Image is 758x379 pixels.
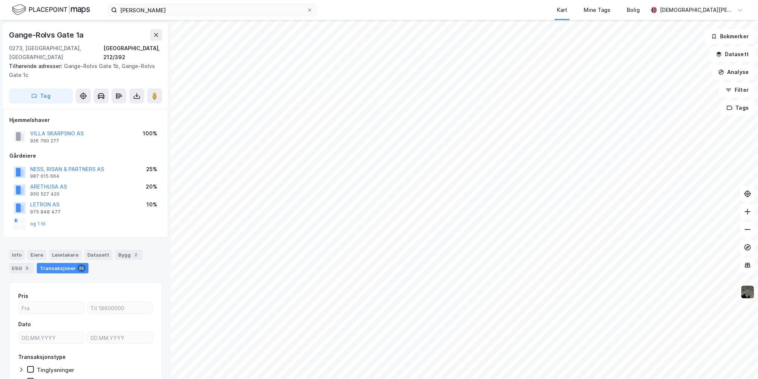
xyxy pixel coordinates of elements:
[23,264,31,272] div: 3
[19,332,84,343] input: DD.MM.YYYY
[49,250,81,260] div: Leietakere
[9,263,34,273] div: ESG
[557,6,567,15] div: Kart
[9,62,156,80] div: Gange-Rolvs Gate 1b, Gange-Rolvs Gate 1c
[584,6,610,15] div: Mine Tags
[9,89,73,103] button: Tag
[712,65,755,80] button: Analyse
[28,250,46,260] div: Eiere
[741,285,755,299] img: 9k=
[37,366,74,373] div: Tinglysninger
[705,29,755,44] button: Bokmerker
[84,250,112,260] div: Datasett
[146,182,157,191] div: 20%
[660,6,734,15] div: [DEMOGRAPHIC_DATA][PERSON_NAME]
[132,251,140,258] div: 2
[627,6,640,15] div: Bolig
[710,47,755,62] button: Datasett
[30,209,61,215] div: 975 848 477
[87,302,152,314] input: Til 18600000
[77,264,86,272] div: 25
[721,343,758,379] iframe: Chat Widget
[143,129,157,138] div: 100%
[9,63,64,69] span: Tilhørende adresser:
[18,320,31,329] div: Dato
[9,44,103,62] div: 0273, [GEOGRAPHIC_DATA], [GEOGRAPHIC_DATA]
[720,100,755,115] button: Tags
[30,138,59,144] div: 926 790 277
[18,353,66,362] div: Transaksjonstype
[146,165,157,174] div: 25%
[30,173,59,179] div: 987 615 664
[9,151,162,160] div: Gårdeiere
[9,116,162,125] div: Hjemmelshaver
[87,332,152,343] input: DD.MM.YYYY
[30,191,59,197] div: 950 527 420
[18,292,28,301] div: Pris
[103,44,162,62] div: [GEOGRAPHIC_DATA], 212/392
[9,250,25,260] div: Info
[146,200,157,209] div: 10%
[37,263,88,273] div: Transaksjoner
[12,3,90,16] img: logo.f888ab2527a4732fd821a326f86c7f29.svg
[117,4,307,16] input: Søk på adresse, matrikkel, gårdeiere, leietakere eller personer
[19,302,84,314] input: Fra
[9,29,85,41] div: Gange-Rolvs Gate 1a
[719,83,755,97] button: Filter
[115,250,143,260] div: Bygg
